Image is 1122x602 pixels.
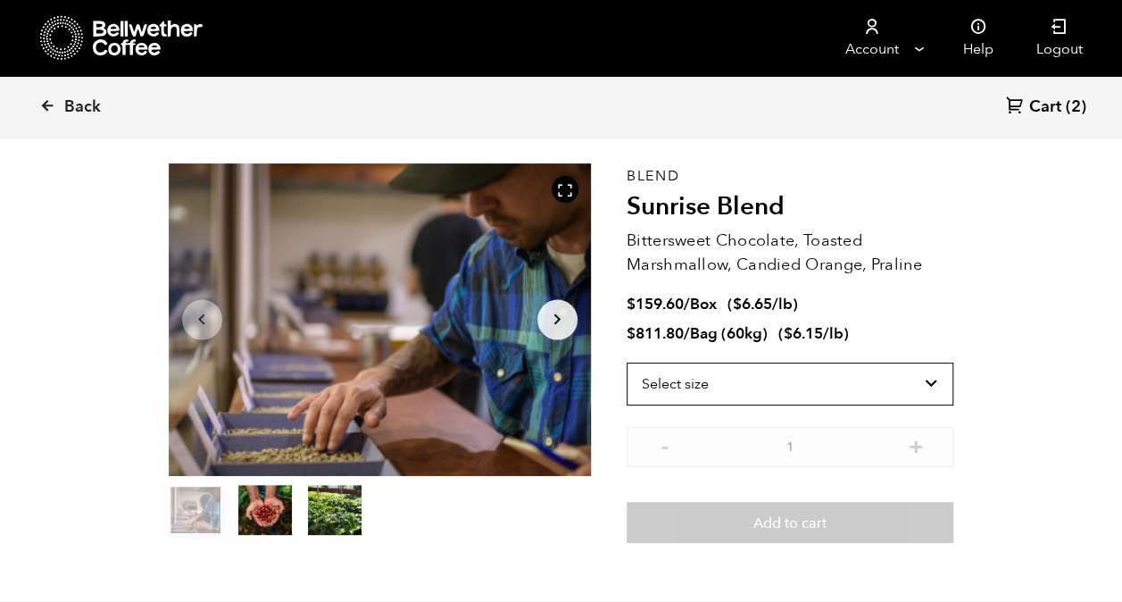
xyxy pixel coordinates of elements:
[772,294,793,314] span: /lb
[1006,96,1086,120] a: Cart (2)
[733,294,742,314] span: $
[653,436,676,454] button: -
[784,323,823,344] bdi: 6.15
[684,294,690,314] span: /
[1029,96,1061,118] span: Cart
[690,323,768,344] span: Bag (60kg)
[784,323,793,344] span: $
[733,294,772,314] bdi: 6.65
[727,294,798,314] span: ( )
[627,323,636,344] span: $
[627,323,684,344] bdi: 811.80
[904,436,927,454] button: +
[690,294,717,314] span: Box
[823,323,844,344] span: /lb
[627,294,684,314] bdi: 159.60
[627,229,954,277] p: Bittersweet Chocolate, Toasted Marshmallow, Candied Orange, Praline
[627,502,954,543] button: Add to cart
[1066,96,1086,118] span: (2)
[778,323,849,344] span: ( )
[627,294,636,314] span: $
[684,323,690,344] span: /
[627,192,954,222] h2: Sunrise Blend
[64,96,101,118] span: Back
